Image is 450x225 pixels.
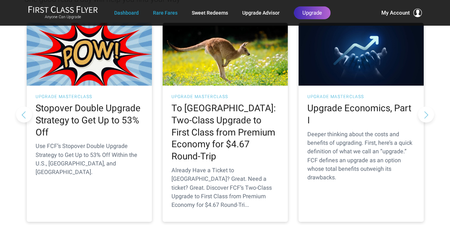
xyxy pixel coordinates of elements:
p: Deeper thinking about the costs and benefits of upgrading. First, here’s a quick definition of wh... [307,130,415,182]
p: Use FCF’s Stopover Double Upgrade Strategy to Get Up to 53% Off Within the U.S., [GEOGRAPHIC_DATA... [36,142,143,177]
h2: Stopover Double Upgrade Strategy to Get Up to 53% Off [36,102,143,138]
a: First Class FlyerAnyone Can Upgrade [28,6,98,20]
button: Next slide [418,106,434,122]
h3: UPGRADE MASTERCLASS [307,94,415,99]
p: Already Have a Ticket to [GEOGRAPHIC_DATA]? Great. Need a ticket? Great. Discover FCF’s Two-Class... [171,166,279,209]
a: Dashboard [114,6,139,19]
h2: To [GEOGRAPHIC_DATA]: Two-Class Upgrade to First Class from Premium Economy for $4.67 Round-Trip [171,102,279,163]
h2: Upgrade Economics, Part I [307,102,415,127]
button: My Account [381,9,422,17]
span: My Account [381,9,410,17]
h3: UPGRADE MASTERCLASS [171,94,279,99]
a: UPGRADE MASTERCLASS To [GEOGRAPHIC_DATA]: Two-Class Upgrade to First Class from Premium Economy f... [163,23,288,222]
a: Upgrade [294,6,330,19]
a: UPGRADE MASTERCLASS Stopover Double Upgrade Strategy to Get Up to 53% Off Use FCF’s Stopover Doub... [27,23,152,222]
a: UPGRADE MASTERCLASS Upgrade Economics, Part I Deeper thinking about the costs and benefits of upg... [298,23,424,222]
button: Previous slide [16,106,32,122]
img: First Class Flyer [28,6,98,13]
a: Upgrade Advisor [242,6,280,19]
a: Sweet Redeems [192,6,228,19]
small: Anyone Can Upgrade [28,15,98,20]
a: Rare Fares [153,6,178,19]
h3: UPGRADE MASTERCLASS [36,94,143,99]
